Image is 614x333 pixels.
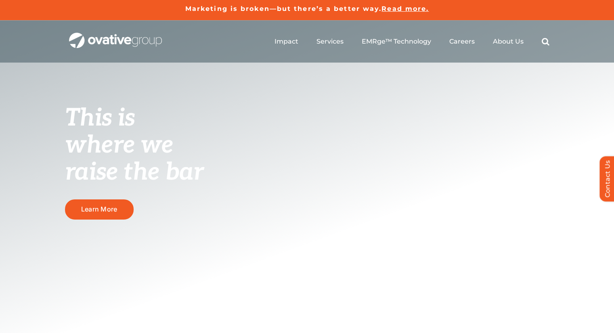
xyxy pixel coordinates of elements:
[185,5,382,13] a: Marketing is broken—but there’s a better way.
[275,38,298,46] a: Impact
[69,32,162,40] a: OG_Full_horizontal_WHT
[81,205,117,213] span: Learn More
[542,38,549,46] a: Search
[381,5,429,13] a: Read more.
[275,29,549,54] nav: Menu
[493,38,524,46] a: About Us
[65,131,203,187] span: where we raise the bar
[362,38,431,46] a: EMRge™ Technology
[449,38,475,46] a: Careers
[316,38,344,46] a: Services
[65,199,134,219] a: Learn More
[65,104,135,133] span: This is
